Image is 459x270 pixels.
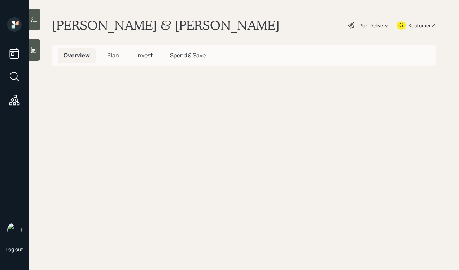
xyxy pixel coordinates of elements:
span: Invest [136,51,153,59]
img: aleksandra-headshot.png [7,223,22,237]
h1: [PERSON_NAME] & [PERSON_NAME] [52,17,280,33]
span: Plan [107,51,119,59]
span: Overview [64,51,90,59]
div: Plan Delivery [359,22,388,29]
div: Log out [6,246,23,253]
span: Spend & Save [170,51,206,59]
div: Kustomer [408,22,431,29]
